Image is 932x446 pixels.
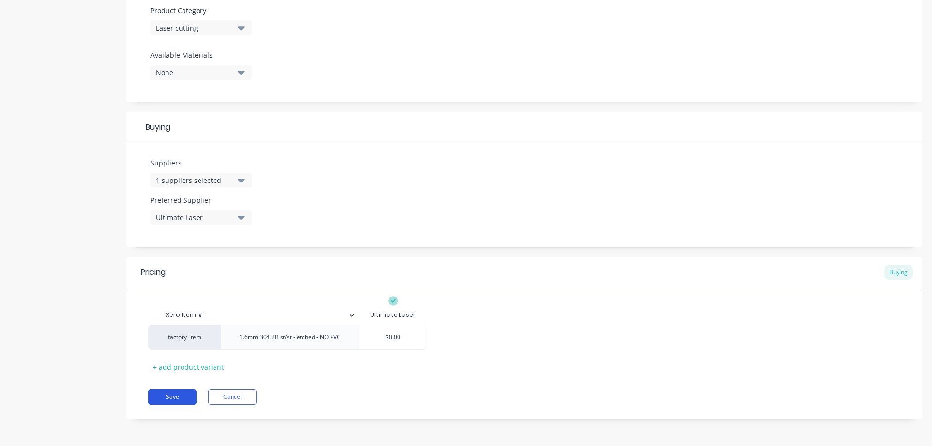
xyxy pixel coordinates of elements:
[126,112,922,143] div: Buying
[148,360,229,375] div: + add product variant
[884,265,913,280] div: Buying
[148,325,427,350] div: factory_item1.6mm 304 2B st/st - etched - NO PVC$0.00
[150,173,252,187] button: 1 suppliers selected
[148,305,221,325] div: Xero Item #
[156,175,233,185] div: 1 suppliers selected
[156,23,233,33] div: Laser cutting
[150,158,252,168] label: Suppliers
[359,325,427,349] div: $0.00
[141,266,166,278] div: Pricing
[150,50,252,60] label: Available Materials
[150,210,252,225] button: Ultimate Laser
[232,331,349,344] div: 1.6mm 304 2B st/st - etched - NO PVC
[150,5,248,16] label: Product Category
[150,195,252,205] label: Preferred Supplier
[150,20,252,35] button: Laser cutting
[148,389,197,405] button: Save
[158,333,211,342] div: factory_item
[208,389,257,405] button: Cancel
[156,67,233,78] div: None
[150,65,252,80] button: None
[156,213,233,223] div: Ultimate Laser
[370,311,416,319] div: Ultimate Laser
